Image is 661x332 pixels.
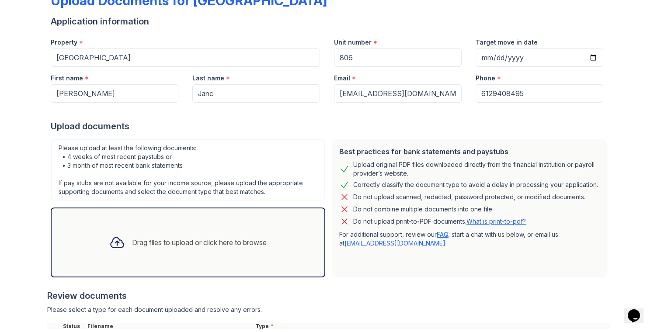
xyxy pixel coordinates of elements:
[334,74,350,83] label: Email
[51,15,610,28] div: Application information
[353,180,598,190] div: Correctly classify the document type to avoid a delay in processing your application.
[624,297,652,323] iframe: chat widget
[51,120,610,132] div: Upload documents
[47,290,610,302] div: Review documents
[51,139,325,201] div: Please upload at least the following documents: • 4 weeks of most recent paystubs or • 3 month of...
[476,74,495,83] label: Phone
[353,160,600,178] div: Upload original PDF files downloaded directly from the financial institution or payroll provider’...
[132,237,267,248] div: Drag files to upload or click here to browse
[339,146,600,157] div: Best practices for bank statements and paystubs
[466,218,526,225] a: What is print-to-pdf?
[353,204,494,214] div: Do not combine multiple documents into one file.
[51,74,83,83] label: First name
[476,38,538,47] label: Target move in date
[61,323,86,330] div: Status
[437,231,448,238] a: FAQ
[353,192,585,202] div: Do not upload scanned, redacted, password protected, or modified documents.
[334,38,372,47] label: Unit number
[353,217,526,226] p: Do not upload print-to-PDF documents.
[254,323,610,330] div: Type
[339,230,600,248] p: For additional support, review our , start a chat with us below, or email us at
[344,239,445,247] a: [EMAIL_ADDRESS][DOMAIN_NAME]
[86,323,254,330] div: Filename
[192,74,224,83] label: Last name
[51,38,77,47] label: Property
[47,305,610,314] div: Please select a type for each document uploaded and resolve any errors.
